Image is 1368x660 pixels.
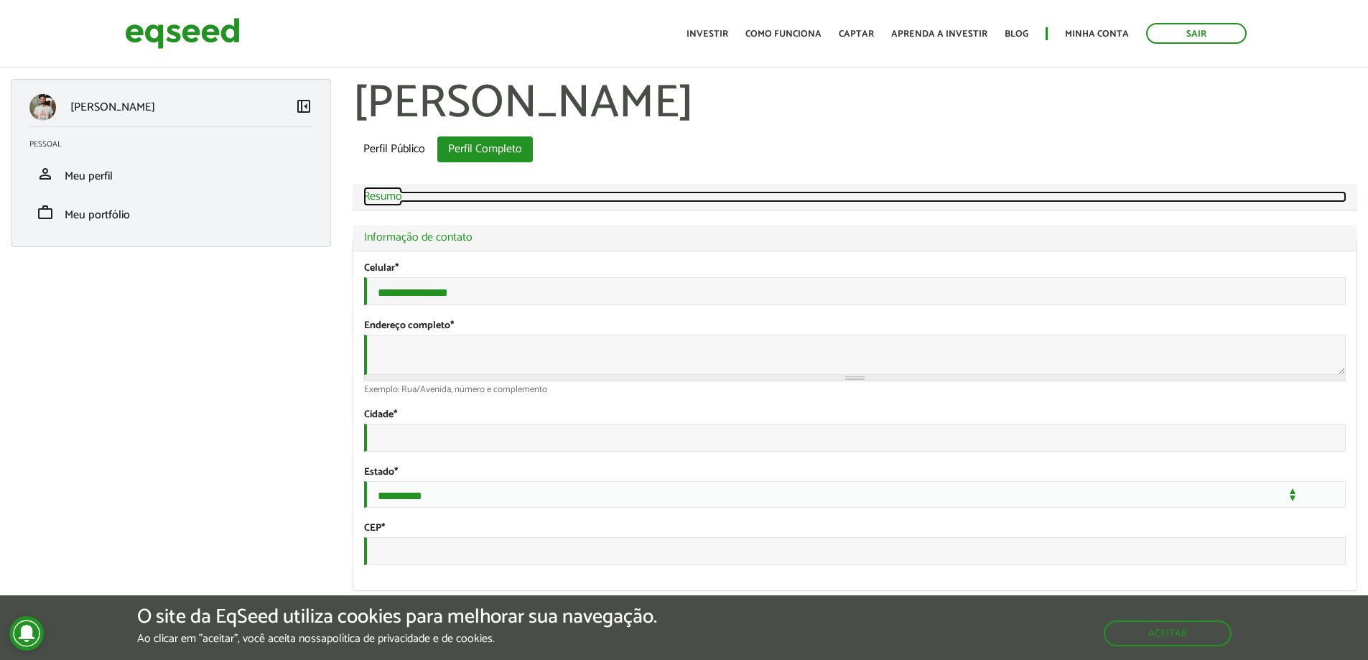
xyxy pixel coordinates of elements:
[839,29,874,39] a: Captar
[394,406,397,423] span: Este campo é obrigatório.
[19,154,323,193] li: Meu perfil
[29,140,323,149] h2: Pessoal
[364,385,1346,394] div: Exemplo: Rua/Avenida, número e complemento
[364,232,1346,243] a: Informação de contato
[137,606,657,628] h5: O site da EqSeed utiliza cookies para melhorar sua navegação.
[364,321,454,331] label: Endereço completo
[327,633,493,645] a: política de privacidade e de cookies
[1065,29,1129,39] a: Minha conta
[364,264,399,274] label: Celular
[364,468,398,478] label: Estado
[295,98,312,115] span: left_panel_close
[363,191,1346,203] a: Resumo
[687,29,728,39] a: Investir
[1104,621,1232,646] button: Aceitar
[65,167,113,186] span: Meu perfil
[353,79,1357,129] h1: [PERSON_NAME]
[395,260,399,276] span: Este campo é obrigatório.
[65,205,130,225] span: Meu portfólio
[137,632,657,646] p: Ao clicar em "aceitar", você aceita nossa .
[353,136,436,162] a: Perfil Público
[19,193,323,232] li: Meu portfólio
[1005,29,1028,39] a: Blog
[891,29,987,39] a: Aprenda a investir
[364,410,397,420] label: Cidade
[450,317,454,334] span: Este campo é obrigatório.
[1146,23,1247,44] a: Sair
[37,204,54,221] span: work
[394,464,398,480] span: Este campo é obrigatório.
[70,101,155,114] p: [PERSON_NAME]
[29,165,312,182] a: personMeu perfil
[37,165,54,182] span: person
[437,136,533,162] a: Perfil Completo
[364,524,385,534] label: CEP
[381,520,385,536] span: Este campo é obrigatório.
[29,204,312,221] a: workMeu portfólio
[125,14,240,52] img: EqSeed
[295,98,312,118] a: Colapsar menu
[745,29,822,39] a: Como funciona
